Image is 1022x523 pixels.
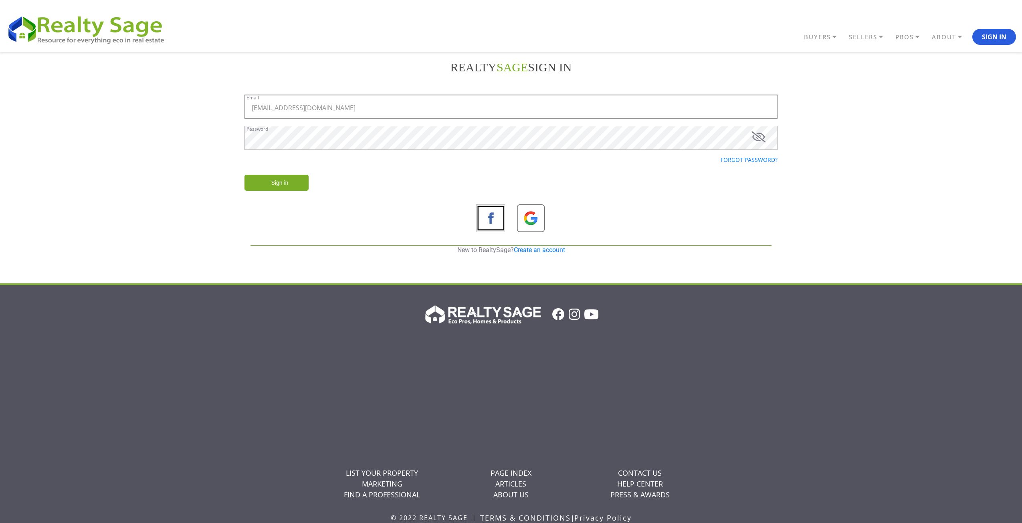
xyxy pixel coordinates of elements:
input: Sign in [244,175,309,191]
a: BUYERS [802,30,847,44]
a: Privacy Policy [574,513,632,523]
a: Create an account [514,246,565,254]
a: ABOUT US [493,490,529,499]
font: SAGE [497,61,528,74]
a: PAGE INDEX [491,468,531,478]
img: Realty Sage Logo [424,303,541,325]
ul: | [319,514,703,521]
li: © 2022 REALTY SAGE [391,515,474,521]
a: PROS [893,30,930,44]
a: HELP CENTER [617,479,663,489]
label: Password [246,127,268,131]
button: Sign In [972,29,1016,45]
a: PRESS & AWARDS [610,490,670,499]
a: SELLERS [847,30,893,44]
h2: REALTY Sign in [244,60,778,75]
a: Forgot password? [721,156,778,164]
a: ABOUT [930,30,972,44]
a: TERMS & CONDITIONS [480,513,571,523]
a: LIST YOUR PROPERTY [346,468,418,478]
a: CONTACT US [618,468,662,478]
label: Email [246,95,259,100]
img: REALTY SAGE [6,13,172,45]
a: FIND A PROFESSIONAL [344,490,420,499]
a: ARTICLES [495,479,526,489]
a: MARKETING [362,479,402,489]
p: New to RealtySage? [250,246,772,254]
